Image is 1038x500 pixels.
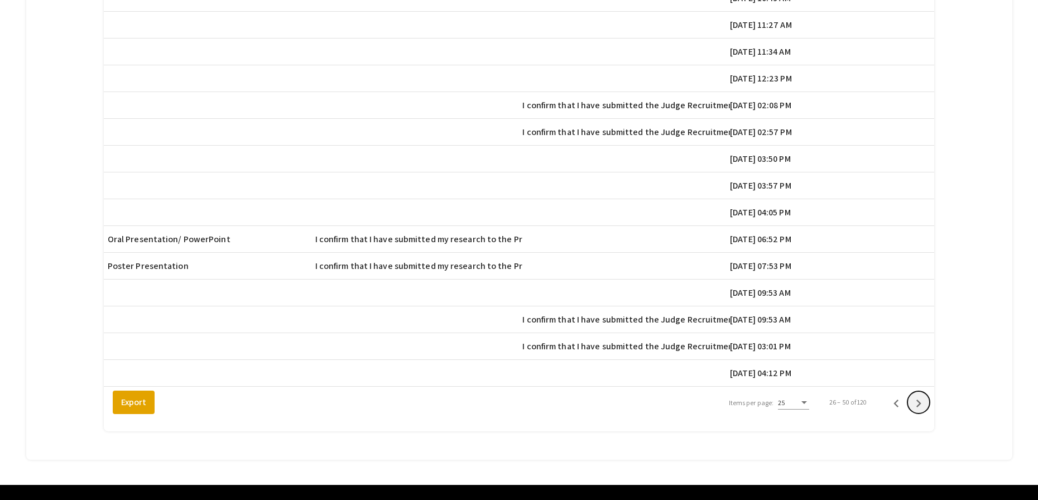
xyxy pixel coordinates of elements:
[907,391,930,414] button: Next page
[113,391,155,414] button: Export
[730,253,938,280] mat-cell: [DATE] 07:53 PM
[730,199,938,226] mat-cell: [DATE] 04:05 PM
[108,233,230,246] span: Oral Presentation/ PowerPoint
[522,99,1032,112] span: I confirm that I have submitted the Judge Recruitment form ([DOMAIN_NAME][URL]) AND I will be sub...
[730,333,938,360] mat-cell: [DATE] 03:01 PM
[730,92,938,119] mat-cell: [DATE] 02:08 PM
[730,360,938,387] mat-cell: [DATE] 04:12 PM
[730,226,938,253] mat-cell: [DATE] 06:52 PM
[730,12,938,39] mat-cell: [DATE] 11:27 AM
[8,450,47,492] iframe: Chat
[730,65,938,92] mat-cell: [DATE] 12:23 PM
[778,398,785,407] span: 25
[315,259,898,273] span: I confirm that I have submitted my research to the Presenter Submission Form ([DOMAIN_NAME][URL])...
[315,233,898,246] span: I confirm that I have submitted my research to the Presenter Submission Form ([DOMAIN_NAME][URL])...
[885,391,907,414] button: Previous page
[730,280,938,306] mat-cell: [DATE] 09:53 AM
[522,313,1032,326] span: I confirm that I have submitted the Judge Recruitment form ([DOMAIN_NAME][URL]) AND I will be sub...
[730,172,938,199] mat-cell: [DATE] 03:57 PM
[522,340,1032,353] span: I confirm that I have submitted the Judge Recruitment form ([DOMAIN_NAME][URL]) AND I will be sub...
[729,398,774,408] div: Items per page:
[730,146,938,172] mat-cell: [DATE] 03:50 PM
[829,397,867,407] div: 26 – 50 of 120
[730,119,938,146] mat-cell: [DATE] 02:57 PM
[522,126,1032,139] span: I confirm that I have submitted the Judge Recruitment form ([DOMAIN_NAME][URL]) AND I will be sub...
[730,39,938,65] mat-cell: [DATE] 11:34 AM
[778,399,809,407] mat-select: Items per page:
[730,306,938,333] mat-cell: [DATE] 09:53 AM
[108,259,189,273] span: Poster Presentation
